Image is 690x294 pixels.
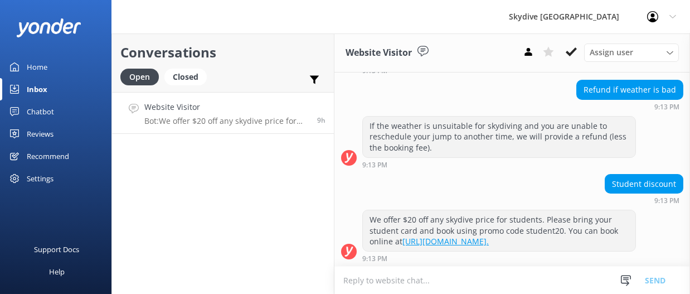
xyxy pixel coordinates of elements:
[27,123,54,145] div: Reviews
[164,69,207,85] div: Closed
[402,236,489,247] a: [URL][DOMAIN_NAME].
[363,117,635,157] div: If the weather is unsuitable for skydiving and you are unable to reschedule your jump to another ...
[27,167,54,190] div: Settings
[346,46,412,60] h3: Website Visitor
[362,161,636,168] div: 09:13pm 17-Aug-2025 (UTC +12:00) Pacific/Auckland
[120,69,159,85] div: Open
[17,18,81,37] img: yonder-white-logo.png
[27,56,47,78] div: Home
[605,175,683,194] div: Student discount
[144,101,309,113] h4: Website Visitor
[49,261,65,283] div: Help
[27,78,47,100] div: Inbox
[363,210,635,251] div: We offer $20 off any skydive price for students. Please bring your student card and book using pr...
[27,145,69,167] div: Recommend
[654,104,679,110] strong: 9:13 PM
[120,42,325,63] h2: Conversations
[120,70,164,83] a: Open
[144,116,309,126] p: Bot: We offer $20 off any skydive price for students. Please bring your student card and book usi...
[362,66,636,74] div: 09:13pm 17-Aug-2025 (UTC +12:00) Pacific/Auckland
[577,80,683,99] div: Refund if weather is bad
[584,44,679,61] div: Assign User
[27,100,54,123] div: Chatbot
[576,103,683,110] div: 09:13pm 17-Aug-2025 (UTC +12:00) Pacific/Auckland
[362,162,387,168] strong: 9:13 PM
[362,68,387,74] strong: 9:13 PM
[590,46,633,59] span: Assign user
[605,196,683,204] div: 09:13pm 17-Aug-2025 (UTC +12:00) Pacific/Auckland
[112,92,334,134] a: Website VisitorBot:We offer $20 off any skydive price for students. Please bring your student car...
[654,197,679,204] strong: 9:13 PM
[362,254,636,262] div: 09:13pm 17-Aug-2025 (UTC +12:00) Pacific/Auckland
[164,70,212,83] a: Closed
[317,115,325,125] span: 09:13pm 17-Aug-2025 (UTC +12:00) Pacific/Auckland
[35,238,80,261] div: Support Docs
[362,256,387,262] strong: 9:13 PM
